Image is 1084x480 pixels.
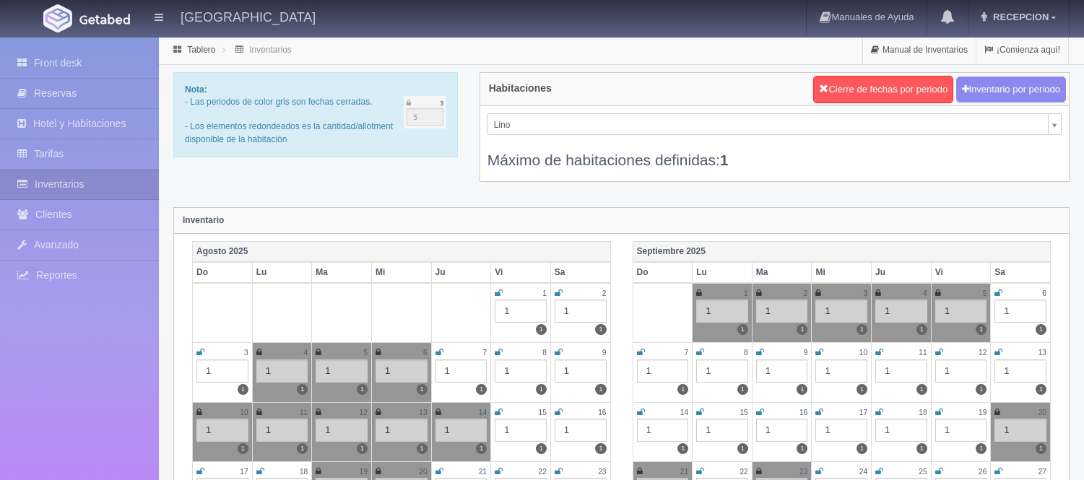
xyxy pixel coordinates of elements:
[495,300,547,323] div: 1
[487,135,1062,170] div: Máximo de habitaciones definidas:
[991,262,1051,283] th: Sa
[737,384,748,395] label: 1
[238,384,248,395] label: 1
[916,443,927,454] label: 1
[756,300,808,323] div: 1
[363,349,368,357] small: 5
[1036,443,1046,454] label: 1
[680,468,688,476] small: 21
[244,349,248,357] small: 3
[249,45,292,55] a: Inventarios
[976,36,1068,64] a: ¡Comienza aquí!
[976,384,987,395] label: 1
[187,45,215,55] a: Tablero
[479,468,487,476] small: 21
[252,262,312,283] th: Lu
[923,289,927,297] small: 4
[360,468,368,476] small: 19
[979,349,987,357] small: 12
[815,419,867,442] div: 1
[539,409,547,416] small: 15
[300,409,308,416] small: 11
[196,419,248,442] div: 1
[376,419,428,442] div: 1
[297,443,308,454] label: 1
[598,468,606,476] small: 23
[304,349,308,357] small: 4
[956,77,1066,103] button: Inventario por periodo
[419,468,427,476] small: 20
[536,324,547,335] label: 1
[976,324,987,335] label: 1
[875,359,927,383] div: 1
[859,468,867,476] small: 24
[1036,384,1046,395] label: 1
[752,262,812,283] th: Ma
[435,359,487,383] div: 1
[602,349,607,357] small: 9
[857,324,867,335] label: 1
[316,359,368,383] div: 1
[539,468,547,476] small: 22
[598,409,606,416] small: 16
[483,349,487,357] small: 7
[297,384,308,395] label: 1
[737,324,748,335] label: 1
[633,262,693,283] th: Do
[595,384,606,395] label: 1
[863,289,867,297] small: 3
[479,409,487,416] small: 14
[431,262,491,283] th: Ju
[696,419,748,442] div: 1
[637,419,689,442] div: 1
[744,349,748,357] small: 8
[435,419,487,442] div: 1
[181,7,316,25] h4: [GEOGRAPHIC_DATA]
[797,384,807,395] label: 1
[983,289,987,297] small: 5
[312,262,372,283] th: Ma
[863,36,976,64] a: Manual de Inventarios
[43,4,72,32] img: Getabed
[919,349,927,357] small: 11
[1039,468,1046,476] small: 27
[696,359,748,383] div: 1
[1039,409,1046,416] small: 20
[680,409,688,416] small: 14
[193,262,253,283] th: Do
[536,443,547,454] label: 1
[693,262,753,283] th: Lu
[555,419,607,442] div: 1
[79,14,130,25] img: Getabed
[931,262,991,283] th: Vi
[1036,324,1046,335] label: 1
[976,443,987,454] label: 1
[240,468,248,476] small: 17
[797,443,807,454] label: 1
[240,409,248,416] small: 10
[857,384,867,395] label: 1
[183,215,224,225] strong: Inventario
[542,349,547,357] small: 8
[238,443,248,454] label: 1
[487,113,1062,135] a: Lino
[935,419,987,442] div: 1
[637,359,689,383] div: 1
[1039,349,1046,357] small: 13
[595,443,606,454] label: 1
[489,83,552,94] h4: Habitaciones
[476,384,487,395] label: 1
[602,289,607,297] small: 2
[316,419,368,442] div: 1
[1042,289,1046,297] small: 6
[196,359,248,383] div: 1
[495,419,547,442] div: 1
[799,409,807,416] small: 16
[979,409,987,416] small: 19
[872,262,932,283] th: Ju
[737,443,748,454] label: 1
[720,152,729,168] b: 1
[919,409,927,416] small: 18
[677,443,688,454] label: 1
[173,72,458,157] div: - Las periodos de color gris son fechas cerradas. - Los elementos redondeados es la cantidad/allo...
